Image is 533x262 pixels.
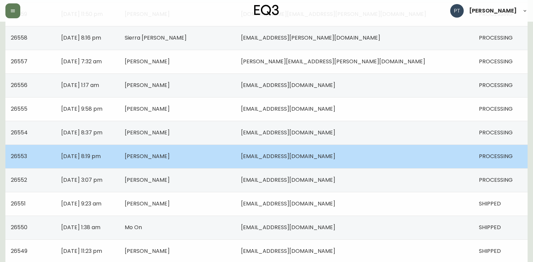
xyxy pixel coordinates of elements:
[241,34,380,42] span: [EMAIL_ADDRESS][PERSON_NAME][DOMAIN_NAME]
[241,105,335,113] span: [EMAIL_ADDRESS][DOMAIN_NAME]
[11,152,27,160] span: 26553
[479,129,513,136] span: PROCESSING
[241,223,335,231] span: [EMAIL_ADDRESS][DOMAIN_NAME]
[61,223,100,231] span: [DATE] 1:38 am
[450,4,464,18] img: 986dcd8e1aab7847125929f325458823
[61,129,102,136] span: [DATE] 8:37 pm
[61,200,101,208] span: [DATE] 9:23 am
[125,200,170,208] span: [PERSON_NAME]
[125,223,142,231] span: Mo On
[61,105,102,113] span: [DATE] 9:58 pm
[61,176,102,184] span: [DATE] 3:07 pm
[241,129,335,136] span: [EMAIL_ADDRESS][DOMAIN_NAME]
[11,129,28,136] span: 26554
[11,176,27,184] span: 26552
[241,58,425,65] span: [PERSON_NAME][EMAIL_ADDRESS][PERSON_NAME][DOMAIN_NAME]
[11,223,27,231] span: 26550
[479,152,513,160] span: PROCESSING
[125,176,170,184] span: [PERSON_NAME]
[11,81,27,89] span: 26556
[11,105,27,113] span: 26555
[61,247,102,255] span: [DATE] 11:23 pm
[11,58,27,65] span: 26557
[11,247,27,255] span: 26549
[241,247,335,255] span: [EMAIL_ADDRESS][DOMAIN_NAME]
[479,200,501,208] span: SHIPPED
[479,34,513,42] span: PROCESSING
[125,58,170,65] span: [PERSON_NAME]
[479,58,513,65] span: PROCESSING
[241,200,335,208] span: [EMAIL_ADDRESS][DOMAIN_NAME]
[125,105,170,113] span: [PERSON_NAME]
[125,152,170,160] span: [PERSON_NAME]
[241,81,335,89] span: [EMAIL_ADDRESS][DOMAIN_NAME]
[125,81,170,89] span: [PERSON_NAME]
[11,200,26,208] span: 26551
[61,34,101,42] span: [DATE] 8:16 pm
[61,152,101,160] span: [DATE] 8:19 pm
[125,129,170,136] span: [PERSON_NAME]
[241,176,335,184] span: [EMAIL_ADDRESS][DOMAIN_NAME]
[479,81,513,89] span: PROCESSING
[254,5,279,16] img: logo
[61,81,99,89] span: [DATE] 1:17 am
[11,34,27,42] span: 26558
[479,105,513,113] span: PROCESSING
[479,176,513,184] span: PROCESSING
[61,58,102,65] span: [DATE] 7:32 am
[125,34,187,42] span: Sierra [PERSON_NAME]
[469,8,517,14] span: [PERSON_NAME]
[479,247,501,255] span: SHIPPED
[241,152,335,160] span: [EMAIL_ADDRESS][DOMAIN_NAME]
[479,223,501,231] span: SHIPPED
[125,247,170,255] span: [PERSON_NAME]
